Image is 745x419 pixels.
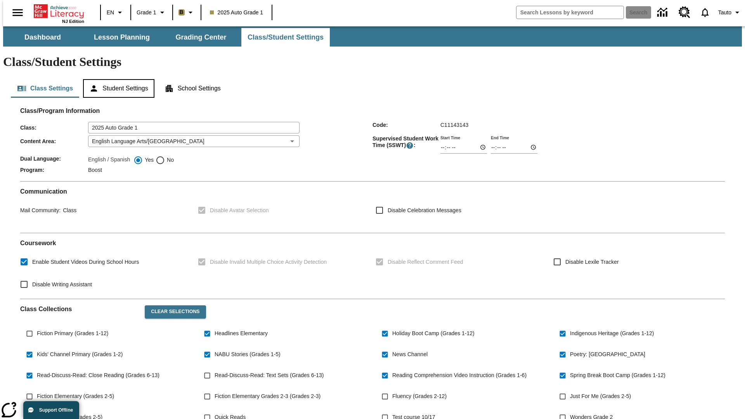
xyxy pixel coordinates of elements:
span: Tauto [718,9,731,17]
span: Disable Writing Assistant [32,280,92,289]
button: Profile/Settings [715,5,745,19]
span: Fiction Elementary Grades 2-3 (Grades 2-3) [215,392,321,400]
div: Communication [20,188,725,227]
button: Language: EN, Select a language [103,5,128,19]
a: Resource Center, Will open in new tab [674,2,695,23]
button: Support Offline [23,401,79,419]
span: Yes [143,156,154,164]
span: Dual Language : [20,156,88,162]
div: SubNavbar [3,28,331,47]
span: Headlines Elementary [215,329,268,338]
a: Home [34,3,84,19]
span: Disable Avatar Selection [210,206,269,215]
button: Clear Selections [145,305,206,319]
button: Supervised Student Work Time is the timeframe when students can take LevelSet and when lessons ar... [406,142,414,149]
h2: Communication [20,188,725,195]
button: Boost Class color is light brown. Change class color [175,5,198,19]
button: Class/Student Settings [241,28,330,47]
span: Read-Discuss-Read: Close Reading (Grades 6-13) [37,371,159,379]
h2: Class Collections [20,305,139,313]
button: Grade: Grade 1, Select a grade [133,5,170,19]
label: Start Time [440,135,460,140]
h2: Class/Program Information [20,107,725,114]
span: Fiction Primary (Grades 1-12) [37,329,108,338]
span: Disable Celebration Messages [388,206,461,215]
label: End Time [491,135,509,140]
h2: Course work [20,239,725,247]
div: Home [34,3,84,24]
button: Lesson Planning [83,28,161,47]
span: Spring Break Boot Camp (Grades 1-12) [570,371,665,379]
span: Program : [20,167,88,173]
div: SubNavbar [3,26,742,47]
button: Class Settings [11,79,79,98]
h1: Class/Student Settings [3,55,742,69]
span: NJ Edition [62,19,84,24]
span: Mail Community : [20,207,61,213]
span: No [165,156,174,164]
button: Dashboard [4,28,81,47]
span: Class [61,207,76,213]
span: Fiction Elementary (Grades 2-5) [37,392,114,400]
span: Grade 1 [137,9,156,17]
span: Support Offline [39,407,73,413]
span: Poetry: [GEOGRAPHIC_DATA] [570,350,645,358]
span: EN [107,9,114,17]
input: Class [88,122,300,133]
span: Content Area : [20,138,88,144]
span: Read-Discuss-Read: Text Sets (Grades 6-13) [215,371,324,379]
span: Code : [372,122,440,128]
span: Just For Me (Grades 2-5) [570,392,631,400]
span: 2025 Auto Grade 1 [210,9,263,17]
span: Fluency (Grades 2-12) [392,392,447,400]
a: Data Center [653,2,674,23]
span: News Channel [392,350,428,358]
span: Disable Invalid Multiple Choice Activity Detection [210,258,327,266]
span: Kids' Channel Primary (Grades 1-2) [37,350,123,358]
span: Indigenous Heritage (Grades 1-12) [570,329,654,338]
span: Boost [88,167,102,173]
span: Disable Lexile Tracker [565,258,619,266]
span: Holiday Boot Camp (Grades 1-12) [392,329,475,338]
span: Reading Comprehension Video Instruction (Grades 1-6) [392,371,527,379]
span: Enable Student Videos During School Hours [32,258,139,266]
span: Class : [20,125,88,131]
span: Disable Reflect Comment Feed [388,258,463,266]
button: School Settings [158,79,227,98]
button: Grading Center [162,28,240,47]
label: English / Spanish [88,156,130,165]
div: English Language Arts/[GEOGRAPHIC_DATA] [88,135,300,147]
div: Class/Student Settings [11,79,734,98]
div: Coursework [20,239,725,293]
span: C11143143 [440,122,468,128]
div: Class/Program Information [20,115,725,175]
span: B [180,7,184,17]
a: Notifications [695,2,715,23]
button: Open side menu [6,1,29,24]
input: search field [516,6,624,19]
span: NABU Stories (Grades 1-5) [215,350,281,358]
button: Student Settings [83,79,154,98]
span: Supervised Student Work Time (SSWT) : [372,135,440,149]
